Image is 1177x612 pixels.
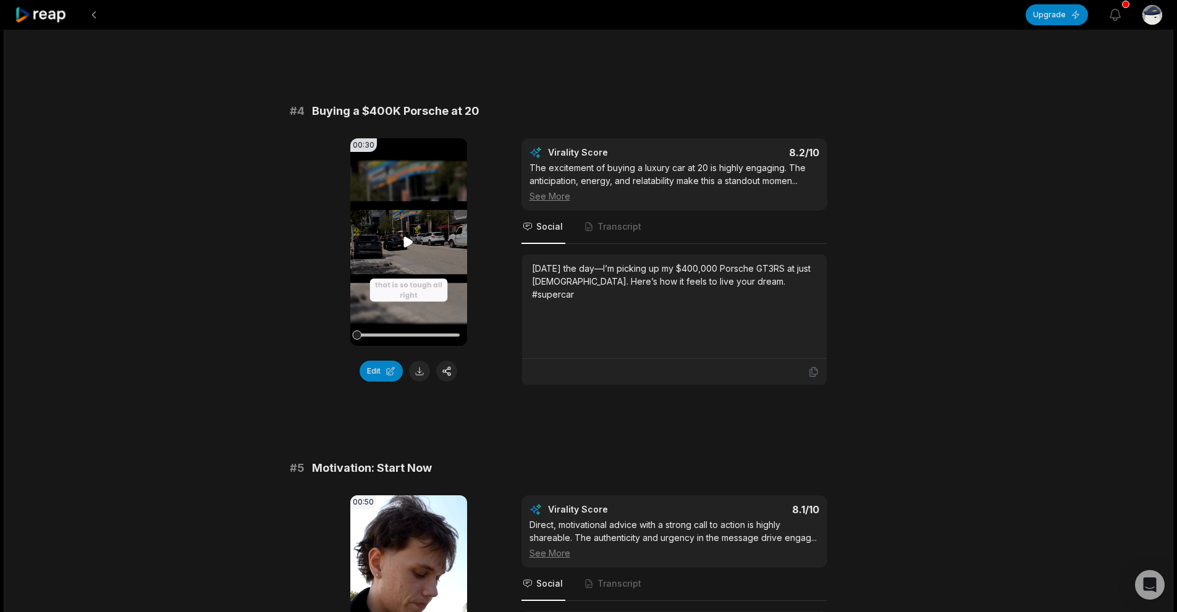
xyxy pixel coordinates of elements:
[521,211,827,244] nav: Tabs
[350,138,467,346] video: Your browser does not support mp4 format.
[360,361,403,382] button: Edit
[529,190,819,203] div: See More
[597,577,641,590] span: Transcript
[529,518,819,560] div: Direct, motivational advice with a strong call to action is highly shareable. The authenticity an...
[686,146,819,159] div: 8.2 /10
[548,503,681,516] div: Virality Score
[536,220,563,233] span: Social
[536,577,563,590] span: Social
[1026,4,1088,25] button: Upgrade
[521,568,827,601] nav: Tabs
[597,220,641,233] span: Transcript
[529,161,819,203] div: The excitement of buying a luxury car at 20 is highly engaging. The anticipation, energy, and rel...
[312,459,432,477] span: Motivation: Start Now
[686,503,819,516] div: 8.1 /10
[548,146,681,159] div: Virality Score
[532,262,817,301] div: [DATE] the day—I’m picking up my $400,000 Porsche GT3RS at just [DEMOGRAPHIC_DATA]. Here’s how it...
[1135,570,1165,600] div: Open Intercom Messenger
[290,103,305,120] span: # 4
[529,547,819,560] div: See More
[290,459,305,477] span: # 5
[312,103,479,120] span: Buying a $400K Porsche at 20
